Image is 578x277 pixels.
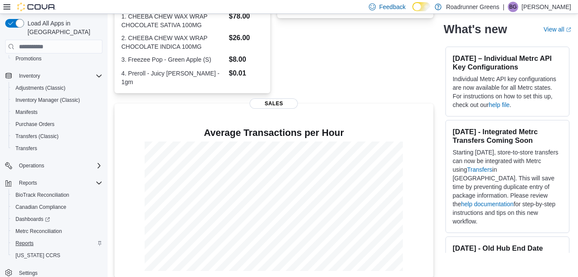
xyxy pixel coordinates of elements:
p: Individual Metrc API key configurations are now available for all Metrc states. For instructions ... [453,75,562,109]
button: Operations [2,160,106,172]
a: Canadian Compliance [12,202,70,212]
span: Reports [15,240,34,247]
span: Settings [19,270,37,277]
span: Inventory [19,72,40,79]
span: Canadian Compliance [15,204,66,211]
button: Canadian Compliance [9,201,106,213]
a: Inventory Manager (Classic) [12,95,83,105]
a: Manifests [12,107,41,117]
button: Transfers [9,142,106,154]
dt: 2. CHEEBA CHEW WAX WRAP CHOCOLATE INDICA 100MG [121,34,226,51]
button: Inventory [15,71,43,81]
a: [US_STATE] CCRS [12,250,64,261]
span: Adjustments (Classic) [12,83,102,93]
p: | [503,2,504,12]
span: Transfers (Classic) [15,133,59,140]
h2: What's new [444,22,507,36]
span: Reports [19,179,37,186]
a: Metrc Reconciliation [12,226,65,236]
dd: $8.00 [229,54,264,65]
span: Operations [15,161,102,171]
span: Metrc Reconciliation [15,228,62,235]
img: Cova [17,3,56,11]
button: Adjustments (Classic) [9,82,106,94]
a: Transfers [12,143,40,154]
h4: Average Transactions per Hour [121,128,427,138]
span: Load All Apps in [GEOGRAPHIC_DATA] [24,19,102,36]
a: Promotions [12,54,45,64]
span: Reports [15,178,102,188]
span: Inventory Manager (Classic) [15,97,80,104]
svg: External link [566,27,571,32]
button: Inventory Manager (Classic) [9,94,106,106]
div: Brisa Garcia [508,2,518,12]
h3: [DATE] - Old Hub End Date [453,244,562,252]
dd: $26.00 [229,33,264,43]
a: Dashboards [12,214,53,224]
a: Dashboards [9,213,106,225]
button: BioTrack Reconciliation [9,189,106,201]
input: Dark Mode [412,2,430,11]
span: Promotions [12,54,102,64]
button: Purchase Orders [9,118,106,130]
a: BioTrack Reconciliation [12,190,73,200]
span: Manifests [12,107,102,117]
button: Reports [9,237,106,249]
dd: $0.01 [229,68,264,79]
a: Transfers (Classic) [12,131,62,142]
a: View allExternal link [544,26,571,33]
a: help file [489,101,510,108]
span: Purchase Orders [12,119,102,129]
span: Transfers (Classic) [12,131,102,142]
button: Operations [15,161,48,171]
p: Starting [DATE], store-to-store transfers can now be integrated with Metrc using in [GEOGRAPHIC_D... [453,148,562,226]
h3: [DATE] – Individual Metrc API Key Configurations [453,54,562,71]
span: BioTrack Reconciliation [15,192,69,198]
span: Washington CCRS [12,250,102,261]
span: Dashboards [12,214,102,224]
span: Canadian Compliance [12,202,102,212]
h3: [DATE] - Integrated Metrc Transfers Coming Soon [453,127,562,145]
button: Manifests [9,106,106,118]
span: BG [509,2,516,12]
button: Reports [2,177,106,189]
span: Purchase Orders [15,121,55,128]
a: help documentation [461,201,513,208]
a: Transfers [467,166,492,173]
button: Metrc Reconciliation [9,225,106,237]
button: Reports [15,178,40,188]
button: [US_STATE] CCRS [9,249,106,261]
span: Manifests [15,109,37,116]
span: Inventory [15,71,102,81]
a: Purchase Orders [12,119,58,129]
dt: 3. Freezee Pop - Green Apple (S) [121,55,226,64]
a: Adjustments (Classic) [12,83,69,93]
dt: 4. Preroll - Juicy [PERSON_NAME] - 1gm [121,69,226,86]
span: Reports [12,238,102,249]
a: Reports [12,238,37,249]
span: Operations [19,162,44,169]
span: Adjustments (Classic) [15,85,65,91]
span: Inventory Manager (Classic) [12,95,102,105]
span: Sales [250,98,298,109]
p: [PERSON_NAME] [522,2,571,12]
span: Transfers [15,145,37,152]
button: Transfers (Classic) [9,130,106,142]
span: BioTrack Reconciliation [12,190,102,200]
dt: 1. CHEEBA CHEW WAX WRAP CHOCOLATE SATIVA 100MG [121,12,226,29]
button: Inventory [2,70,106,82]
span: Promotions [15,55,42,62]
p: Roadrunner Greens [446,2,499,12]
span: Transfers [12,143,102,154]
span: Metrc Reconciliation [12,226,102,236]
button: Promotions [9,53,106,65]
dd: $78.00 [229,11,264,22]
span: Dashboards [15,216,50,223]
span: Feedback [379,3,405,11]
span: [US_STATE] CCRS [15,252,60,259]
